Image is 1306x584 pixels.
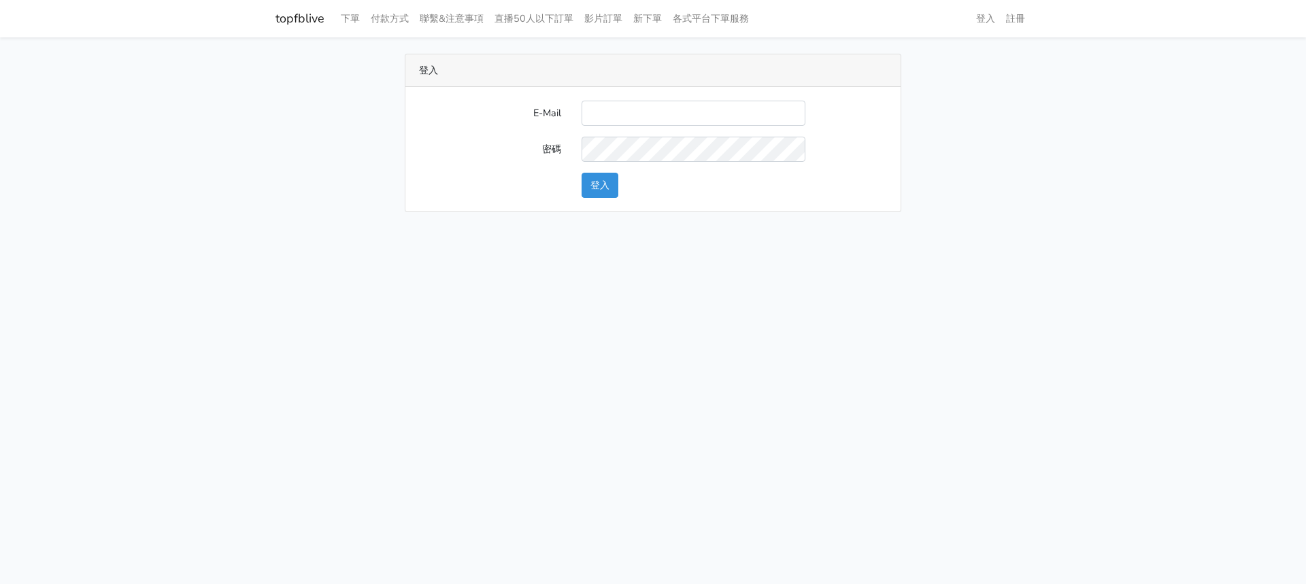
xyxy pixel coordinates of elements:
label: E-Mail [409,101,571,126]
a: 直播50人以下訂單 [489,5,579,32]
a: 新下單 [628,5,667,32]
button: 登入 [582,173,618,198]
a: 下單 [335,5,365,32]
a: topfblive [275,5,324,32]
a: 付款方式 [365,5,414,32]
a: 影片訂單 [579,5,628,32]
div: 登入 [405,54,901,87]
label: 密碼 [409,137,571,162]
a: 各式平台下單服務 [667,5,754,32]
a: 登入 [971,5,1001,32]
a: 聯繫&注意事項 [414,5,489,32]
a: 註冊 [1001,5,1031,32]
